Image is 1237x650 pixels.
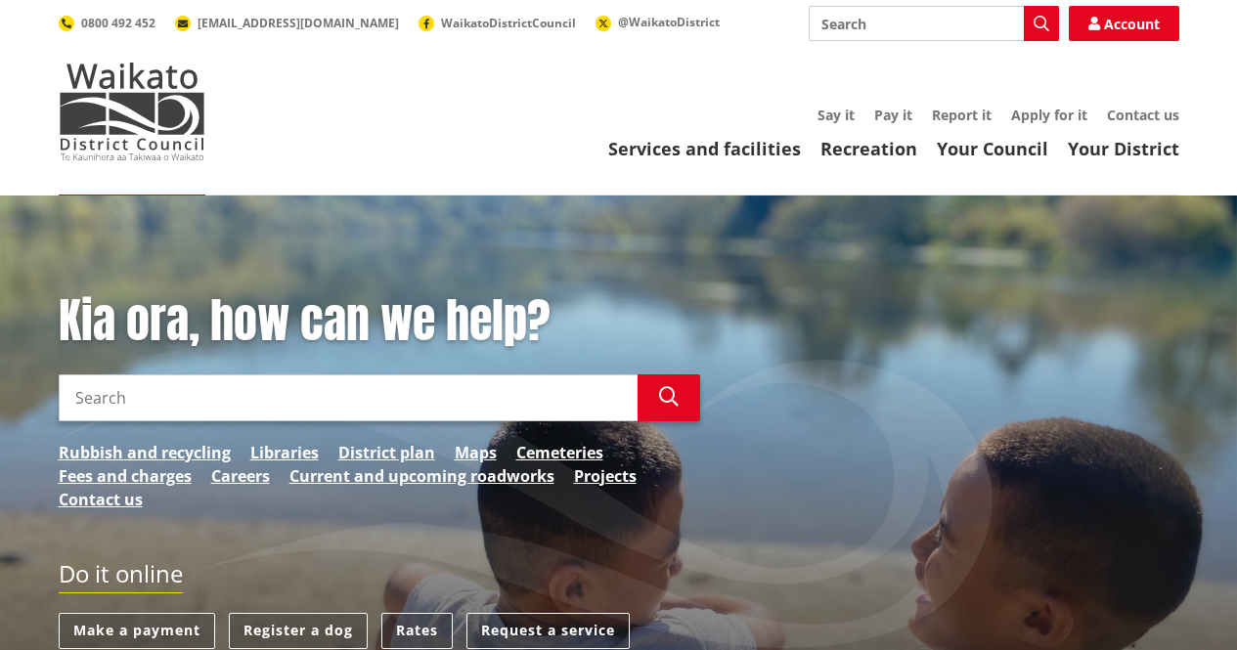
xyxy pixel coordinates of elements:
a: Say it [817,106,855,124]
a: Rubbish and recycling [59,441,231,464]
a: @WaikatoDistrict [596,14,720,30]
span: 0800 492 452 [81,15,155,31]
a: Make a payment [59,613,215,649]
a: Request a service [466,613,630,649]
a: Register a dog [229,613,368,649]
span: @WaikatoDistrict [618,14,720,30]
input: Search input [59,374,638,421]
a: Report it [932,106,992,124]
a: 0800 492 452 [59,15,155,31]
a: Apply for it [1011,106,1087,124]
a: [EMAIL_ADDRESS][DOMAIN_NAME] [175,15,399,31]
img: Waikato District Council - Te Kaunihera aa Takiwaa o Waikato [59,63,205,160]
a: District plan [338,441,435,464]
input: Search input [809,6,1059,41]
a: Services and facilities [608,137,801,160]
a: Account [1069,6,1179,41]
a: Fees and charges [59,464,192,488]
a: Your District [1068,137,1179,160]
a: Pay it [874,106,912,124]
a: Current and upcoming roadworks [289,464,554,488]
a: Your Council [937,137,1048,160]
a: Careers [211,464,270,488]
a: Projects [574,464,637,488]
span: [EMAIL_ADDRESS][DOMAIN_NAME] [198,15,399,31]
a: Cemeteries [516,441,603,464]
h2: Do it online [59,560,183,594]
a: Contact us [59,488,143,511]
h1: Kia ora, how can we help? [59,293,700,350]
span: WaikatoDistrictCouncil [441,15,576,31]
a: Libraries [250,441,319,464]
a: Maps [455,441,497,464]
a: Contact us [1107,106,1179,124]
a: Rates [381,613,453,649]
a: Recreation [820,137,917,160]
a: WaikatoDistrictCouncil [419,15,576,31]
